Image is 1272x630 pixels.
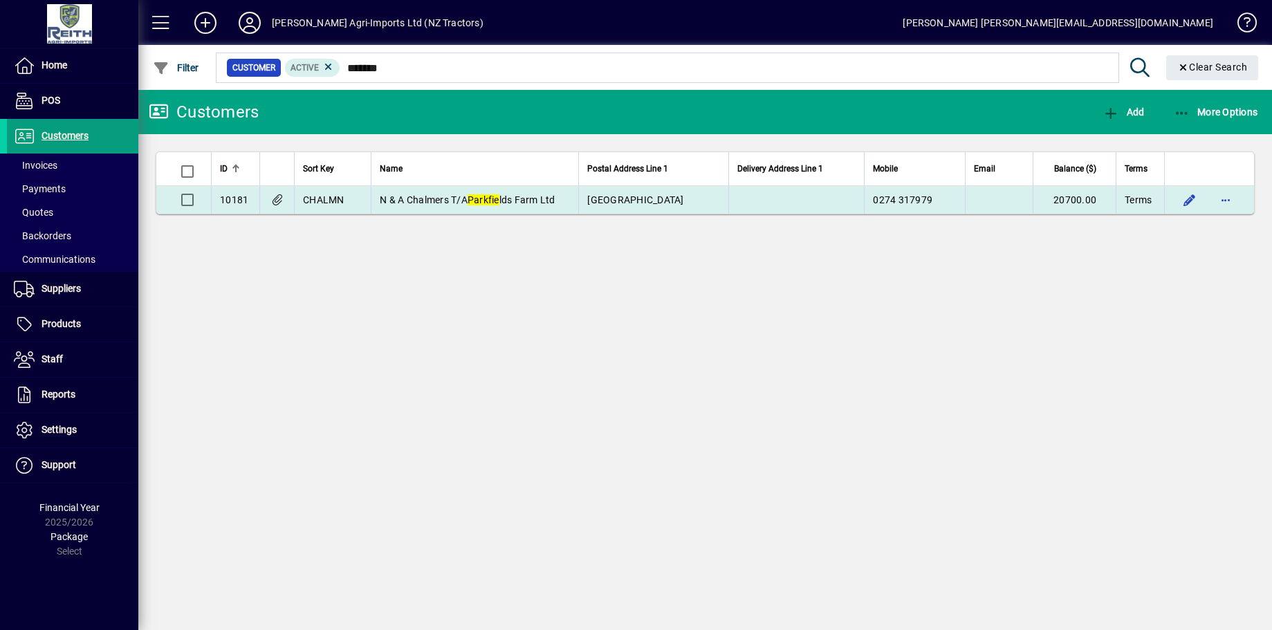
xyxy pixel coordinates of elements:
[1103,106,1144,118] span: Add
[183,10,228,35] button: Add
[291,63,319,73] span: Active
[42,130,89,141] span: Customers
[42,424,77,435] span: Settings
[42,95,60,106] span: POS
[380,161,403,176] span: Name
[1215,189,1237,211] button: More options
[7,84,138,118] a: POS
[272,12,483,34] div: [PERSON_NAME] Agri-Imports Ltd (NZ Tractors)
[1177,62,1248,73] span: Clear Search
[1227,3,1255,48] a: Knowledge Base
[1042,161,1109,176] div: Balance ($)
[1170,100,1262,124] button: More Options
[737,161,823,176] span: Delivery Address Line 1
[1179,189,1201,211] button: Edit
[7,342,138,377] a: Staff
[1125,193,1152,207] span: Terms
[149,55,203,80] button: Filter
[14,160,57,171] span: Invoices
[380,161,570,176] div: Name
[7,307,138,342] a: Products
[1174,106,1258,118] span: More Options
[42,353,63,364] span: Staff
[220,161,251,176] div: ID
[1125,161,1147,176] span: Terms
[7,48,138,83] a: Home
[1099,100,1147,124] button: Add
[974,161,1024,176] div: Email
[974,161,995,176] span: Email
[42,459,76,470] span: Support
[1033,186,1116,214] td: 20700.00
[468,194,499,205] em: Parkfie
[7,201,138,224] a: Quotes
[1166,55,1259,80] button: Clear
[903,12,1213,34] div: [PERSON_NAME] [PERSON_NAME][EMAIL_ADDRESS][DOMAIN_NAME]
[7,448,138,483] a: Support
[1054,161,1096,176] span: Balance ($)
[232,61,275,75] span: Customer
[39,502,100,513] span: Financial Year
[7,378,138,412] a: Reports
[7,154,138,177] a: Invoices
[873,161,957,176] div: Mobile
[285,59,340,77] mat-chip: Activation Status: Active
[14,183,66,194] span: Payments
[873,161,898,176] span: Mobile
[42,389,75,400] span: Reports
[220,161,228,176] span: ID
[7,224,138,248] a: Backorders
[587,194,683,205] span: [GEOGRAPHIC_DATA]
[303,194,344,205] span: CHALMN
[149,101,259,123] div: Customers
[7,248,138,271] a: Communications
[380,194,555,205] span: N & A Chalmers T/A lds Farm Ltd
[42,59,67,71] span: Home
[50,531,88,542] span: Package
[14,207,53,218] span: Quotes
[7,177,138,201] a: Payments
[42,283,81,294] span: Suppliers
[42,318,81,329] span: Products
[153,62,199,73] span: Filter
[7,272,138,306] a: Suppliers
[14,254,95,265] span: Communications
[220,194,248,205] span: 10181
[303,161,334,176] span: Sort Key
[587,161,668,176] span: Postal Address Line 1
[7,413,138,447] a: Settings
[14,230,71,241] span: Backorders
[873,194,932,205] span: 0274 317979
[228,10,272,35] button: Profile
